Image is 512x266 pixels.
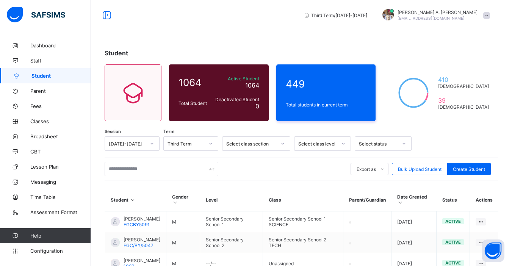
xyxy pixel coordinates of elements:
span: [PERSON_NAME] [124,216,160,222]
div: [DATE]-[DATE] [109,141,146,147]
div: Total Student [177,99,212,108]
span: Fees [30,103,91,109]
i: Sort in Ascending Order [130,197,136,203]
td: Senior Secondary School 2 TECH [263,232,343,253]
span: Configuration [30,248,91,254]
td: Senior Secondary School 2 [200,232,263,253]
span: 1064 [245,81,259,89]
span: active [445,239,461,245]
th: Status [437,188,470,211]
span: active [445,260,461,266]
span: active [445,219,461,224]
span: FGC/BY/5047 [124,243,153,248]
th: Date Created [391,188,437,211]
span: Active Student [214,76,259,81]
th: Student [105,188,166,211]
th: Class [263,188,343,211]
td: Senior Secondary School 1 SCIENCE [263,211,343,232]
td: M [166,211,200,232]
span: Total students in current term [286,102,366,108]
div: Select status [359,141,398,147]
span: Help [30,233,91,239]
span: 1064 [178,77,210,88]
th: Gender [166,188,200,211]
span: session/term information [304,13,367,18]
td: [DATE] [391,211,437,232]
span: [PERSON_NAME] A. [PERSON_NAME] [398,9,478,15]
span: Dashboard [30,42,91,49]
span: Classes [30,118,91,124]
span: Deactivated Student [214,97,259,102]
span: Bulk Upload Student [398,166,442,172]
th: Parent/Guardian [343,188,391,211]
div: Select class section [226,141,276,147]
span: Session [105,129,121,134]
span: Lesson Plan [30,164,91,170]
span: [DEMOGRAPHIC_DATA] [438,104,489,110]
span: 0 [255,102,259,110]
span: Messaging [30,179,91,185]
span: Export as [357,166,376,172]
td: Senior Secondary School 1 [200,211,263,232]
span: Broadsheet [30,133,91,139]
span: FGCBY5091 [124,222,150,227]
i: Sort in Ascending Order [397,200,404,205]
span: [PERSON_NAME] [124,258,160,263]
th: Actions [470,188,498,211]
span: Staff [30,58,91,64]
span: Term [163,129,174,134]
span: [EMAIL_ADDRESS][DOMAIN_NAME] [398,16,465,20]
div: Select class level [298,141,337,147]
i: Sort in Ascending Order [172,200,178,205]
td: M [166,232,200,253]
span: Student [105,49,128,57]
div: Third Term [168,141,204,147]
span: Create Student [453,166,485,172]
span: 449 [286,78,366,90]
div: UmarA. Umar [375,9,494,22]
span: 410 [438,76,489,83]
td: [DATE] [391,232,437,253]
span: 39 [438,97,489,104]
span: Parent [30,88,91,94]
span: [PERSON_NAME] [124,237,160,243]
span: Assessment Format [30,209,91,215]
span: [DEMOGRAPHIC_DATA] [438,83,489,89]
button: Open asap [482,239,504,262]
span: Time Table [30,194,91,200]
th: Level [200,188,263,211]
span: Student [31,73,91,79]
img: safsims [7,7,65,23]
span: CBT [30,149,91,155]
